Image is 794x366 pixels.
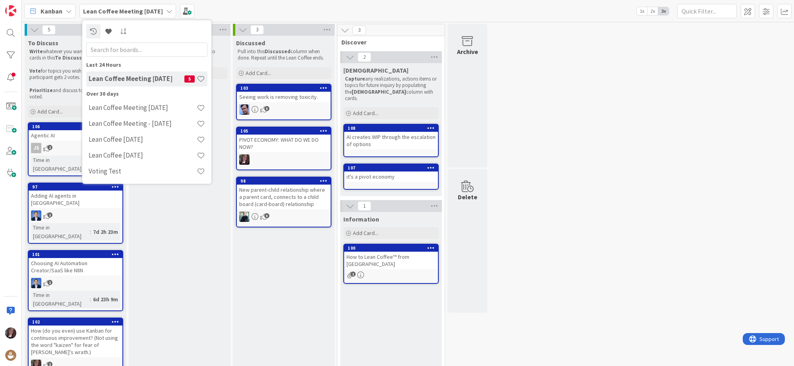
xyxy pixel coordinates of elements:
span: : [90,295,91,304]
input: Quick Filter... [677,4,737,18]
div: 103Seeing work is removing toxicity. [237,85,331,102]
strong: Vote [29,67,41,74]
strong: Prioritize [29,87,53,94]
img: JB [239,104,250,115]
div: 97 [32,184,122,190]
div: 107 [344,164,438,171]
span: Add Card... [353,110,378,117]
div: Seeing work is removing toxicity. [237,92,331,102]
span: 1x [637,7,647,15]
span: 1 [358,201,371,211]
span: 5 [184,75,195,83]
span: 3x [658,7,669,15]
span: 1 [47,280,52,285]
span: Information [343,215,379,223]
div: 100 [348,245,438,251]
h4: Lean Coffee [DATE] [89,135,197,143]
div: DP [29,210,122,221]
div: 106 [29,123,122,130]
h4: Lean Coffee Meeting [DATE] [89,75,184,83]
div: 105PIVOT ECONOMY: WHAT DO WE DO NOW? [237,127,331,152]
div: 107it's a pivot economy [344,164,438,182]
div: How (do you even) use Kanban for continuous improvement? (Not using the word "kaizen" for fear of... [29,326,122,357]
h4: Lean Coffee Meeting - [DATE] [89,119,197,127]
div: JB [237,104,331,115]
strong: Capture [345,75,365,82]
img: DP [31,278,41,288]
span: 3 [264,213,269,218]
div: 101 [29,251,122,258]
div: 101 [32,252,122,257]
span: 5 [42,25,56,35]
h4: Lean Coffee [DATE] [89,151,197,159]
div: DP [29,278,122,288]
span: 2 [358,52,371,62]
div: New parent-child relationship where a parent card, connects to a child board (card-board) relatio... [237,185,331,209]
div: JS [29,143,122,153]
h4: Lean Coffee Meeting [DATE] [89,104,197,112]
div: 108 [348,125,438,131]
span: To Discuss [28,39,58,47]
div: Adding AI agents in [GEOGRAPHIC_DATA] [29,191,122,208]
div: 105 [237,127,331,135]
img: avatar [5,350,16,361]
span: 3 [250,25,264,35]
a: 98New parent-child relationship where a parent card, connects to a child board (card-board) relat... [236,177,331,227]
img: TD [5,327,16,339]
h4: Voting Test [89,167,197,175]
a: 108AI creates WIP through the escalation of options [343,124,439,157]
div: Over 30 days [86,90,207,98]
span: 3 [264,106,269,111]
div: 103 [237,85,331,92]
img: Visit kanbanzone.com [5,5,16,16]
span: 2x [647,7,658,15]
strong: To Discuss [55,54,82,61]
div: Last 24 Hours [86,61,207,69]
span: Discover [341,38,435,46]
strong: Discussed [265,48,290,55]
span: Discussed [236,39,265,47]
span: Support [17,1,36,11]
div: 100 [344,245,438,252]
a: 100How to Lean Coffee™ from [GEOGRAPHIC_DATA] [343,244,439,284]
div: 102How (do you even) use Kanban for continuous improvement? (Not using the word "kaizen" for fear... [29,318,122,357]
input: Search for boards... [86,42,207,57]
span: Kanban [41,6,62,16]
div: Time in [GEOGRAPHIC_DATA] [31,156,87,173]
p: any realizations, actions items or topics for future inquiry by populating the column with cards. [345,76,437,102]
a: 103Seeing work is removing toxicity.JB [236,84,331,120]
span: 1 [47,212,52,218]
div: 98 [240,178,331,184]
img: TD [239,154,250,165]
div: TD [237,154,331,165]
div: 6d 23h 9m [91,295,120,304]
a: 106Agentic AIJSTime in [GEOGRAPHIC_DATA]:6d 22h 58m [28,122,123,176]
div: How to Lean Coffee™ from [GEOGRAPHIC_DATA] [344,252,438,269]
img: DP [31,210,41,221]
div: 101Choosing AI Automation Creator/SaaS like N8N [29,251,122,275]
div: JS [31,143,41,153]
span: Add Card... [37,108,63,115]
b: Lean Coffee Meeting [DATE] [83,7,163,15]
div: 98 [237,177,331,185]
strong: Write [29,48,43,55]
div: 97Adding AI agents in [GEOGRAPHIC_DATA] [29,183,122,208]
div: 102 [29,318,122,326]
div: AI creates WIP through the escalation of options [344,132,438,149]
span: Epiphany [343,66,409,74]
div: 108AI creates WIP through the escalation of options [344,125,438,149]
div: Delete [458,192,477,202]
div: it's a pivot economy [344,171,438,182]
div: Time in [GEOGRAPHIC_DATA] [31,223,90,241]
div: Agentic AI [29,130,122,141]
div: Archive [457,47,478,56]
span: Add Card... [246,69,271,77]
div: PIVOT ECONOMY: WHAT DO WE DO NOW? [237,135,331,152]
div: 98New parent-child relationship where a parent card, connects to a child board (card-board) relat... [237,177,331,209]
p: and discuss topics in order voted. [29,87,122,100]
span: 2 [47,145,52,150]
p: Pull into this column when done. Repeat until the Lean Coffee ends. [238,48,330,62]
a: 105PIVOT ECONOMY: WHAT DO WE DO NOW?TD [236,127,331,170]
div: BH [237,212,331,222]
div: 102 [32,319,122,325]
